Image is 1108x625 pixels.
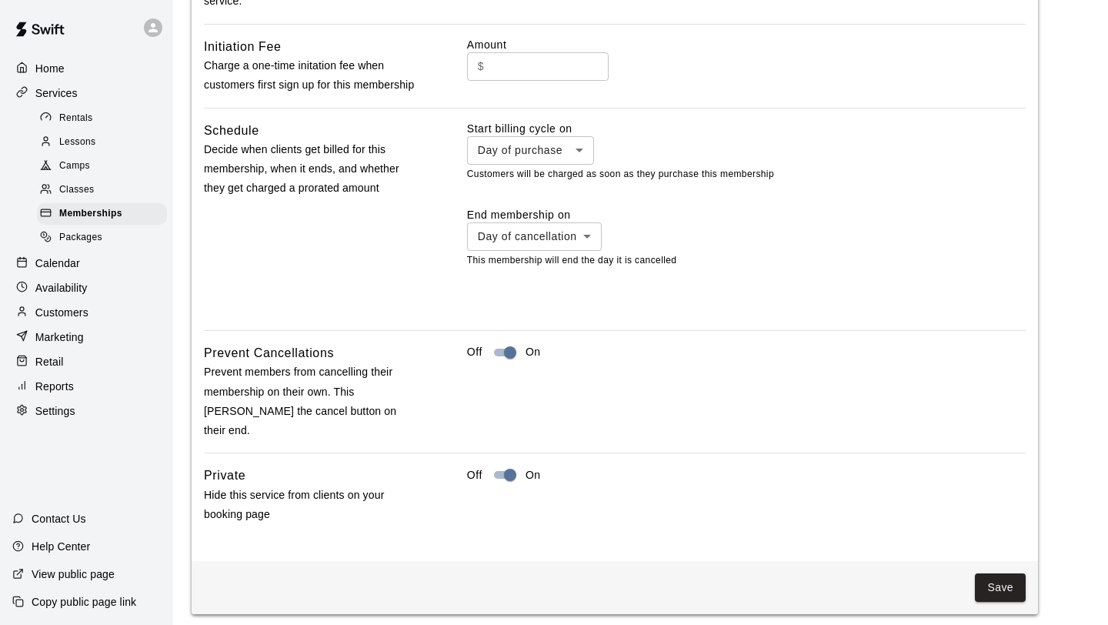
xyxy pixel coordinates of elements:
[204,466,245,486] h6: Private
[204,56,418,95] p: Charge a one-time initation fee when customers first sign up for this membership
[35,280,88,296] p: Availability
[37,202,173,226] a: Memberships
[204,121,259,141] h6: Schedule
[37,203,167,225] div: Memberships
[35,256,80,271] p: Calendar
[467,38,507,51] label: Amount
[35,329,84,345] p: Marketing
[32,567,115,582] p: View public page
[12,326,161,349] a: Marketing
[467,121,594,136] label: Start billing cycle on
[35,379,74,394] p: Reports
[12,276,161,299] a: Availability
[37,179,173,202] a: Classes
[59,206,122,222] span: Memberships
[467,207,602,222] label: End membership on
[59,135,96,150] span: Lessons
[35,403,75,419] p: Settings
[12,399,161,423] a: Settings
[35,354,64,369] p: Retail
[32,594,136,610] p: Copy public page link
[12,301,161,324] a: Customers
[204,486,418,524] p: Hide this service from clients on your booking page
[37,108,167,129] div: Rentals
[37,227,167,249] div: Packages
[37,226,173,250] a: Packages
[12,375,161,398] a: Reports
[975,573,1026,602] button: Save
[526,467,541,483] p: On
[37,155,167,177] div: Camps
[59,182,94,198] span: Classes
[467,344,482,360] p: Off
[204,343,334,363] h6: Prevent Cancellations
[467,253,1026,269] p: This membership will end the day it is cancelled
[59,159,90,174] span: Camps
[467,136,594,165] div: Day of purchase
[35,85,78,101] p: Services
[478,58,484,75] p: $
[12,252,161,275] a: Calendar
[526,344,541,360] p: On
[204,363,418,440] p: Prevent members from cancelling their membership on their own. This [PERSON_NAME] the cancel butt...
[37,179,167,201] div: Classes
[467,222,602,251] div: Day of cancellation
[35,61,65,76] p: Home
[467,167,1026,182] p: Customers will be charged as soon as they purchase this membership
[12,57,161,80] a: Home
[204,37,282,57] h6: Initiation Fee
[37,155,173,179] a: Camps
[12,82,161,105] a: Services
[59,111,93,126] span: Rentals
[59,230,102,246] span: Packages
[37,132,167,153] div: Lessons
[32,539,90,554] p: Help Center
[32,511,86,526] p: Contact Us
[37,106,173,130] a: Rentals
[204,140,418,199] p: Decide when clients get billed for this membership, when it ends, and whether they get charged a ...
[12,350,161,373] a: Retail
[35,305,88,320] p: Customers
[37,130,173,154] a: Lessons
[467,467,482,483] p: Off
